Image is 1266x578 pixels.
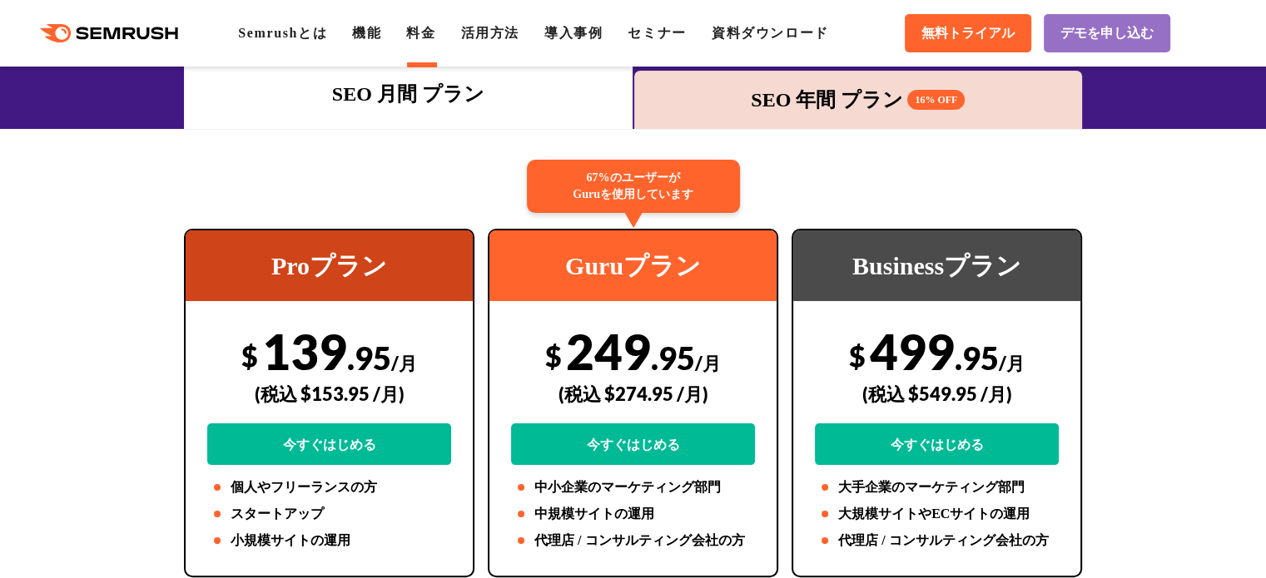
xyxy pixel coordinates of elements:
a: 無料トライアル [905,14,1031,52]
div: 249 [511,322,755,465]
span: 無料トライアル [921,25,1015,42]
div: Businessプラン [793,230,1080,301]
span: .95 [651,338,695,377]
li: 代理店 / コンサルティング会社の方 [815,531,1059,551]
span: /月 [695,352,721,374]
div: (税込 $153.95 /月) [207,364,451,423]
a: 料金 [406,26,435,40]
div: SEO 月間 プラン [192,79,624,109]
div: 499 [815,322,1059,465]
span: 16% OFF [907,90,965,110]
div: (税込 $274.95 /月) [511,364,755,423]
a: 今すぐはじめる [815,423,1059,465]
span: デモを申し込む [1060,25,1154,42]
a: 活用方法 [461,26,519,40]
a: セミナー [628,26,686,40]
span: $ [241,338,258,373]
a: Semrushとは [238,26,327,40]
a: デモを申し込む [1044,14,1170,52]
li: 中小企業のマーケティング部門 [511,477,755,497]
li: 中規模サイトの運用 [511,504,755,524]
li: 個人やフリーランスの方 [207,477,451,497]
div: 67%のユーザーが Guruを使用しています [527,160,740,213]
a: 資料ダウンロード [712,26,829,40]
a: 今すぐはじめる [207,423,451,465]
li: スタートアップ [207,504,451,524]
div: 139 [207,322,451,465]
div: (税込 $549.95 /月) [815,364,1059,423]
li: 小規模サイトの運用 [207,531,451,551]
span: .95 [347,338,391,377]
a: 機能 [352,26,381,40]
span: $ [849,338,866,373]
li: 大手企業のマーケティング部門 [815,477,1059,497]
div: Proプラン [186,230,473,301]
li: 代理店 / コンサルティング会社の方 [511,531,755,551]
div: Guruプラン [489,230,777,301]
span: .95 [955,338,999,377]
span: /月 [999,352,1025,374]
a: 今すぐはじめる [511,423,755,465]
span: $ [545,338,562,373]
span: /月 [391,352,417,374]
a: 導入事例 [544,26,603,40]
div: SEO 年間 プラン [643,85,1075,115]
li: 大規模サイトやECサイトの運用 [815,504,1059,524]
